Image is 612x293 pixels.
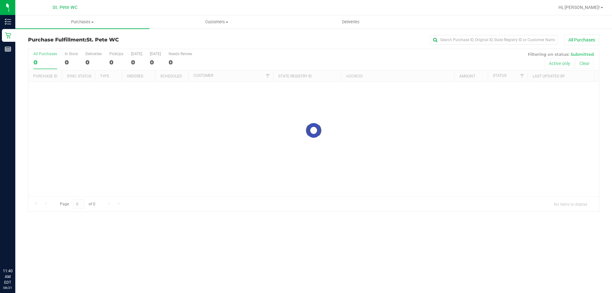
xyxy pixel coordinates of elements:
[53,5,77,10] span: St. Pete WC
[564,34,599,45] button: All Purchases
[333,19,368,25] span: Deliveries
[15,15,149,29] a: Purchases
[284,15,418,29] a: Deliveries
[5,32,11,39] inline-svg: Retail
[3,268,12,285] p: 11:40 AM EDT
[3,285,12,290] p: 08/21
[15,19,149,25] span: Purchases
[5,46,11,52] inline-svg: Reports
[430,35,558,45] input: Search Purchase ID, Original ID, State Registry ID or Customer Name...
[558,5,600,10] span: Hi, [PERSON_NAME]!
[149,15,284,29] a: Customers
[5,18,11,25] inline-svg: Inventory
[28,37,218,43] h3: Purchase Fulfillment:
[86,37,119,43] span: St. Pete WC
[150,19,283,25] span: Customers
